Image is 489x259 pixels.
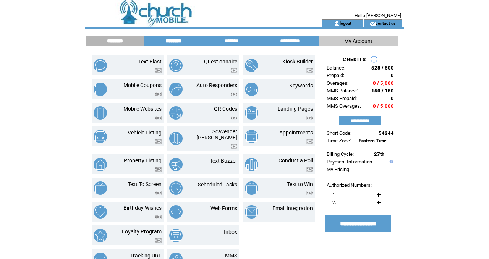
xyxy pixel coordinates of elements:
span: 0 / 5,000 [373,80,394,86]
span: Authorized Numbers: [327,182,372,188]
a: Scheduled Tasks [198,181,237,188]
img: text-to-win.png [245,181,258,195]
img: web-forms.png [169,205,183,219]
a: QR Codes [214,106,237,112]
span: 0 [391,96,394,101]
img: scavenger-hunt.png [169,132,183,145]
img: video.png [306,139,313,144]
span: Billing Cycle: [327,151,354,157]
a: MMS [225,253,237,259]
img: qr-codes.png [169,106,183,120]
img: inbox.png [169,229,183,242]
a: Web Forms [210,205,237,211]
img: video.png [155,238,162,243]
img: video.png [306,191,313,195]
a: Text Blast [138,58,162,65]
img: appointments.png [245,130,258,143]
img: loyalty-program.png [94,229,107,242]
img: video.png [231,92,237,96]
a: Keywords [289,83,313,89]
span: Overages: [327,80,348,86]
img: auto-responders.png [169,83,183,96]
a: Property Listing [124,157,162,163]
a: Mobile Coupons [123,82,162,88]
span: MMS Overages: [327,103,361,109]
a: Inbox [224,229,237,235]
img: video.png [231,68,237,73]
a: Text Buzzer [210,158,237,164]
img: video.png [306,167,313,172]
span: 0 / 5,000 [373,103,394,109]
img: video.png [231,144,237,149]
span: 1. [332,192,336,197]
span: Hello [PERSON_NAME] [355,13,401,18]
span: Short Code: [327,130,351,136]
span: My Account [344,38,372,44]
a: Birthday Wishes [123,205,162,211]
a: Kiosk Builder [282,58,313,65]
a: Appointments [279,129,313,136]
span: 2. [332,199,336,205]
img: video.png [155,139,162,144]
span: 528 / 600 [371,65,394,71]
img: conduct-a-poll.png [245,158,258,171]
span: Time Zone: [327,138,351,144]
span: 54244 [379,130,394,136]
a: Tracking URL [130,253,162,259]
a: Auto Responders [196,82,237,88]
a: Scavenger [PERSON_NAME] [196,128,237,141]
img: questionnaire.png [169,59,183,72]
a: Conduct a Poll [279,157,313,163]
img: landing-pages.png [245,106,258,120]
span: Balance: [327,65,345,71]
img: birthday-wishes.png [94,205,107,219]
img: text-blast.png [94,59,107,72]
img: vehicle-listing.png [94,130,107,143]
span: MMS Balance: [327,88,358,94]
img: video.png [155,167,162,172]
span: 150 / 150 [371,88,394,94]
img: video.png [231,116,237,120]
img: account_icon.gif [334,21,340,27]
a: contact us [376,21,396,26]
img: property-listing.png [94,158,107,171]
a: Loyalty Program [122,228,162,235]
img: video.png [155,215,162,219]
img: video.png [155,68,162,73]
span: Prepaid: [327,73,344,78]
img: text-to-screen.png [94,181,107,195]
img: video.png [155,92,162,96]
a: logout [340,21,351,26]
img: mobile-coupons.png [94,83,107,96]
a: Text to Win [287,181,313,187]
a: Mobile Websites [123,106,162,112]
img: keywords.png [245,83,258,96]
img: help.gif [388,160,393,163]
a: Email Integration [272,205,313,211]
span: 27th [374,151,384,157]
span: CREDITS [343,57,366,62]
img: video.png [155,116,162,120]
a: My Pricing [327,167,349,172]
img: email-integration.png [245,205,258,219]
img: scheduled-tasks.png [169,181,183,195]
a: Questionnaire [204,58,237,65]
img: contact_us_icon.gif [370,21,376,27]
img: mobile-websites.png [94,106,107,120]
img: kiosk-builder.png [245,59,258,72]
img: video.png [306,116,313,120]
img: video.png [155,191,162,195]
span: Eastern Time [359,138,387,144]
a: Payment Information [327,159,372,165]
a: Text To Screen [128,181,162,187]
a: Vehicle Listing [128,129,162,136]
img: text-buzzer.png [169,158,183,171]
span: 0 [391,73,394,78]
span: MMS Prepaid: [327,96,357,101]
img: video.png [306,68,313,73]
a: Landing Pages [277,106,313,112]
